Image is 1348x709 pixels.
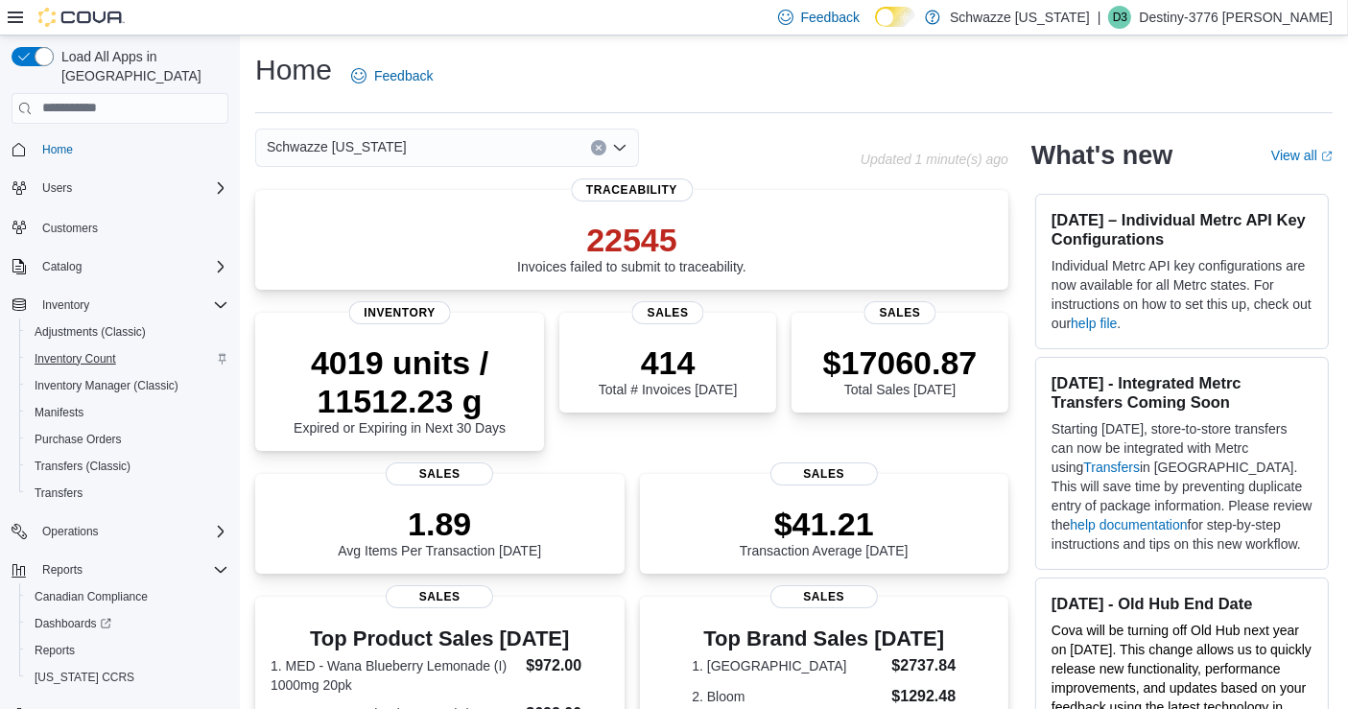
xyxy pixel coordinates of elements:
h3: Top Brand Sales [DATE] [692,627,956,650]
h3: [DATE] - Integrated Metrc Transfers Coming Soon [1052,373,1313,412]
button: Catalog [35,255,89,278]
span: Inventory [348,301,451,324]
span: Manifests [27,401,228,424]
p: Individual Metrc API key configurations are now available for all Metrc states. For instructions ... [1052,256,1313,333]
button: Transfers [19,480,236,507]
p: $17060.87 [823,343,978,382]
div: Invoices failed to submit to traceability. [517,221,746,274]
span: Sales [386,585,493,608]
dt: 2. Bloom [692,687,884,706]
span: Transfers [35,485,83,501]
span: Adjustments (Classic) [27,320,228,343]
span: Sales [864,301,936,324]
button: Manifests [19,399,236,426]
span: Reports [27,639,228,662]
span: Dashboards [27,612,228,635]
p: 22545 [517,221,746,259]
span: Transfers (Classic) [35,459,130,474]
p: Updated 1 minute(s) ago [861,152,1008,167]
img: Cova [38,8,125,27]
dd: $972.00 [526,654,608,677]
a: Purchase Orders [27,428,130,451]
span: Customers [42,221,98,236]
span: Home [35,137,228,161]
span: Inventory Manager (Classic) [27,374,228,397]
p: 1.89 [338,505,541,543]
span: Schwazze [US_STATE] [267,135,407,158]
button: Inventory [4,292,236,319]
dd: $1292.48 [891,685,956,708]
p: Starting [DATE], store-to-store transfers can now be integrated with Metrc using in [GEOGRAPHIC_D... [1052,419,1313,554]
p: | [1098,6,1101,29]
a: View allExternal link [1271,148,1333,163]
a: Adjustments (Classic) [27,320,154,343]
a: Inventory Manager (Classic) [27,374,186,397]
span: Catalog [42,259,82,274]
span: Operations [35,520,228,543]
button: Canadian Compliance [19,583,236,610]
span: Operations [42,524,99,539]
span: Adjustments (Classic) [35,324,146,340]
p: $41.21 [740,505,909,543]
a: help file [1071,316,1117,331]
span: Reports [35,558,228,581]
button: Reports [19,637,236,664]
dd: $2737.84 [891,654,956,677]
a: Reports [27,639,83,662]
a: Canadian Compliance [27,585,155,608]
span: Sales [770,585,878,608]
span: Inventory Manager (Classic) [35,378,178,393]
button: Home [4,135,236,163]
span: Purchase Orders [27,428,228,451]
a: help documentation [1070,517,1187,532]
span: Purchase Orders [35,432,122,447]
span: Customers [35,215,228,239]
h3: [DATE] – Individual Metrc API Key Configurations [1052,210,1313,248]
button: Inventory [35,294,97,317]
span: Traceability [571,178,693,201]
span: Home [42,142,73,157]
div: Transaction Average [DATE] [740,505,909,558]
button: Users [4,175,236,201]
span: Feedback [801,8,860,27]
span: Canadian Compliance [27,585,228,608]
span: Transfers (Classic) [27,455,228,478]
a: Manifests [27,401,91,424]
button: Operations [4,518,236,545]
p: 414 [599,343,737,382]
div: Total # Invoices [DATE] [599,343,737,397]
button: Adjustments (Classic) [19,319,236,345]
button: [US_STATE] CCRS [19,664,236,691]
svg: External link [1321,151,1333,162]
a: Dashboards [19,610,236,637]
span: Users [35,177,228,200]
span: Inventory [35,294,228,317]
dt: 1. [GEOGRAPHIC_DATA] [692,656,884,675]
h2: What's new [1031,140,1172,171]
button: Clear input [591,140,606,155]
span: Canadian Compliance [35,589,148,604]
span: Load All Apps in [GEOGRAPHIC_DATA] [54,47,228,85]
span: Catalog [35,255,228,278]
a: [US_STATE] CCRS [27,666,142,689]
a: Transfers [1083,460,1140,475]
a: Home [35,138,81,161]
span: [US_STATE] CCRS [35,670,134,685]
button: Transfers (Classic) [19,453,236,480]
span: Dashboards [35,616,111,631]
span: Sales [770,462,878,485]
h3: Top Product Sales [DATE] [271,627,609,650]
div: Destiny-3776 Herrera [1108,6,1131,29]
span: Users [42,180,72,196]
button: Purchase Orders [19,426,236,453]
div: Expired or Expiring in Next 30 Days [271,343,529,436]
button: Operations [35,520,106,543]
span: Manifests [35,405,83,420]
h1: Home [255,51,332,89]
span: Transfers [27,482,228,505]
div: Total Sales [DATE] [823,343,978,397]
a: Transfers (Classic) [27,455,138,478]
span: D3 [1113,6,1127,29]
p: Destiny-3776 [PERSON_NAME] [1139,6,1333,29]
a: Feedback [343,57,440,95]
